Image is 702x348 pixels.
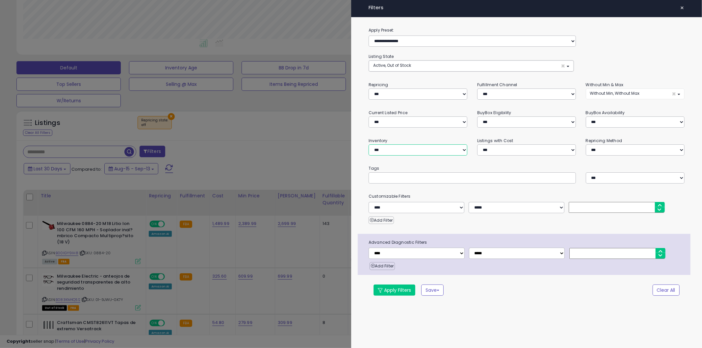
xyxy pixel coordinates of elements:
[680,3,685,12] span: ×
[369,216,394,224] button: Add Filter
[586,88,685,99] button: Without Min, Without Max ×
[369,110,407,115] small: Current Listed Price
[586,82,624,87] small: Without Min & Max
[370,262,395,270] button: Add Filter
[364,27,689,34] label: Apply Preset:
[369,61,574,71] button: Active, Out of Stock ×
[477,138,513,143] small: Listings with Cost
[672,90,676,97] span: ×
[586,138,622,143] small: Repricing Method
[364,239,690,246] span: Advanced Diagnostic Filters
[586,110,625,115] small: BuyBox Availability
[374,285,415,296] button: Apply Filters
[364,193,689,200] small: Customizable Filters
[369,82,388,87] small: Repricing
[477,110,511,115] small: BuyBox Eligibility
[364,165,689,172] small: Tags
[369,138,388,143] small: Inventory
[477,82,517,87] small: Fulfillment Channel
[373,62,411,68] span: Active, Out of Stock
[421,285,444,296] button: Save
[369,5,685,11] h4: Filters
[369,54,394,59] small: Listing State
[678,3,687,12] button: ×
[590,90,640,96] span: Without Min, Without Max
[561,62,565,69] span: ×
[653,285,680,296] button: Clear All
